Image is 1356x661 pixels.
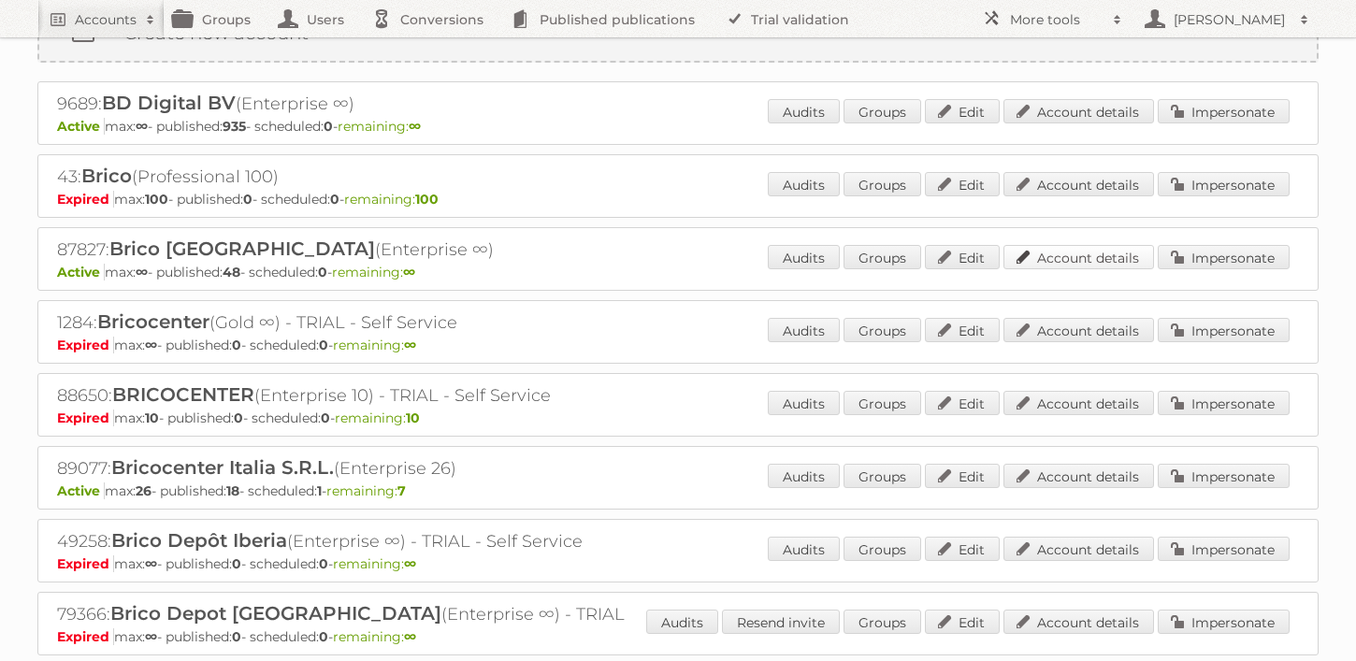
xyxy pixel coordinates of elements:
span: remaining: [332,264,415,280]
a: Account details [1003,537,1154,561]
a: Audits [768,99,840,123]
strong: 0 [319,337,328,353]
strong: ∞ [403,264,415,280]
span: remaining: [326,482,406,499]
h2: 49258: (Enterprise ∞) - TRIAL - Self Service [57,529,712,553]
a: Impersonate [1158,464,1290,488]
a: Groups [844,391,921,415]
strong: 10 [406,410,420,426]
a: Groups [844,537,921,561]
a: Account details [1003,172,1154,196]
h2: 87827: (Enterprise ∞) [57,237,712,262]
h2: 1284: (Gold ∞) - TRIAL - Self Service [57,310,712,335]
a: Edit [925,172,1000,196]
a: Audits [768,318,840,342]
span: Brico Depot [GEOGRAPHIC_DATA] [110,602,441,625]
a: Account details [1003,245,1154,269]
a: Audits [768,537,840,561]
a: Impersonate [1158,99,1290,123]
p: max: - published: - scheduled: - [57,410,1299,426]
a: Impersonate [1158,610,1290,634]
strong: 0 [319,628,328,645]
a: Account details [1003,391,1154,415]
strong: 0 [243,191,252,208]
a: Groups [844,318,921,342]
strong: ∞ [145,628,157,645]
a: Edit [925,245,1000,269]
span: remaining: [344,191,439,208]
h2: Accounts [75,10,137,29]
strong: ∞ [145,337,157,353]
a: Impersonate [1158,245,1290,269]
span: remaining: [338,118,421,135]
strong: ∞ [136,118,148,135]
span: Brico [81,165,132,187]
a: Edit [925,537,1000,561]
a: Impersonate [1158,172,1290,196]
a: Edit [925,391,1000,415]
span: Expired [57,555,114,572]
a: Groups [844,464,921,488]
h2: 9689: (Enterprise ∞) [57,92,712,116]
span: Bricocenter Italia S.R.L. [111,456,334,479]
h2: 79366: (Enterprise ∞) - TRIAL [57,602,712,626]
span: remaining: [335,410,420,426]
p: max: - published: - scheduled: - [57,555,1299,572]
strong: ∞ [409,118,421,135]
a: Groups [844,99,921,123]
a: Edit [925,464,1000,488]
a: Audits [768,172,840,196]
strong: 0 [324,118,333,135]
p: max: - published: - scheduled: - [57,191,1299,208]
strong: 0 [321,410,330,426]
a: Audits [768,245,840,269]
a: Impersonate [1158,318,1290,342]
strong: ∞ [404,337,416,353]
p: max: - published: - scheduled: - [57,628,1299,645]
a: Impersonate [1158,391,1290,415]
span: Active [57,482,105,499]
a: Edit [925,610,1000,634]
strong: 0 [234,410,243,426]
h2: 43: (Professional 100) [57,165,712,189]
strong: 0 [232,628,241,645]
strong: 1 [317,482,322,499]
a: Account details [1003,318,1154,342]
strong: 10 [145,410,159,426]
span: Active [57,118,105,135]
strong: ∞ [404,628,416,645]
a: Resend invite [722,610,840,634]
span: Bricocenter [97,310,209,333]
a: Edit [925,99,1000,123]
strong: 100 [145,191,168,208]
strong: 7 [397,482,406,499]
p: max: - published: - scheduled: - [57,264,1299,280]
strong: 935 [223,118,246,135]
a: Impersonate [1158,537,1290,561]
a: Edit [925,318,1000,342]
span: Expired [57,628,114,645]
p: max: - published: - scheduled: - [57,337,1299,353]
a: Groups [844,610,921,634]
span: Active [57,264,105,280]
h2: 89077: (Enterprise 26) [57,456,712,481]
strong: ∞ [136,264,148,280]
strong: 0 [232,337,241,353]
a: Audits [768,464,840,488]
p: max: - published: - scheduled: - [57,482,1299,499]
strong: 0 [318,264,327,280]
strong: ∞ [404,555,416,572]
a: Audits [646,610,718,634]
span: Expired [57,337,114,353]
strong: 26 [136,482,151,499]
span: remaining: [333,337,416,353]
span: BD Digital BV [102,92,236,114]
a: Account details [1003,610,1154,634]
span: Brico [GEOGRAPHIC_DATA] [109,237,375,260]
a: Groups [844,172,921,196]
span: remaining: [333,555,416,572]
a: Account details [1003,464,1154,488]
a: Groups [844,245,921,269]
strong: 48 [223,264,240,280]
h2: More tools [1010,10,1104,29]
